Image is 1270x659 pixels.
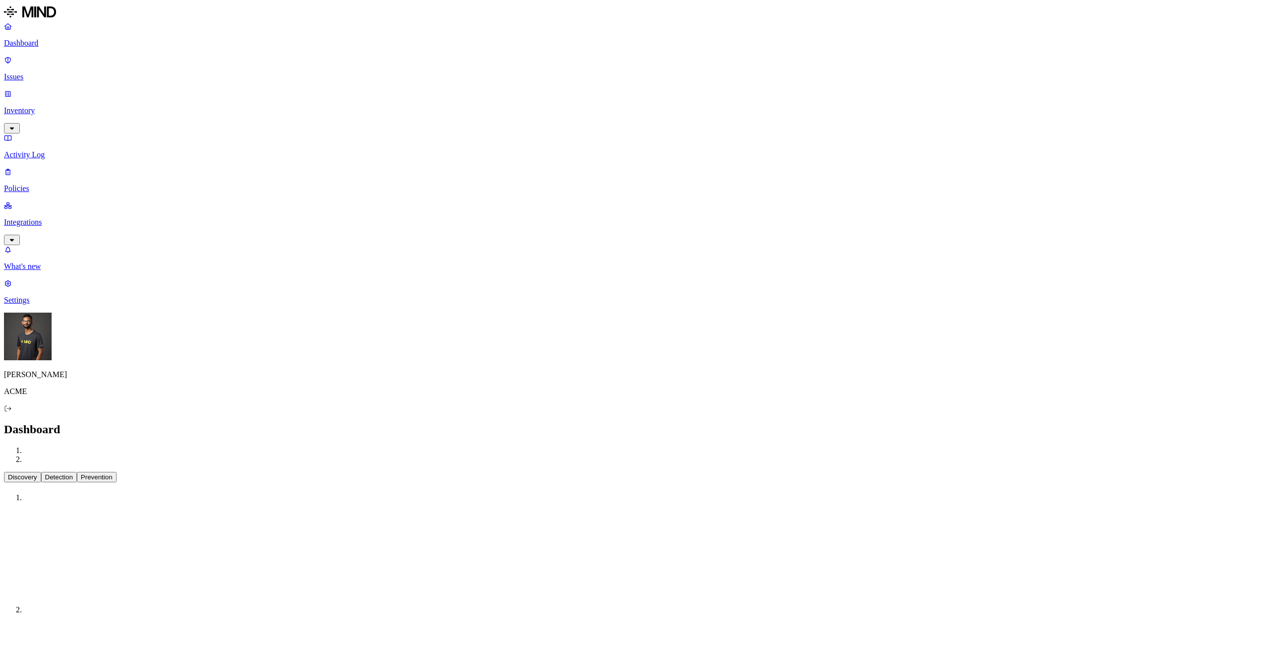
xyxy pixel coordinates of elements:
p: Inventory [4,106,1266,115]
a: Settings [4,279,1266,305]
img: Amit Cohen [4,313,52,360]
h2: Dashboard [4,423,1266,436]
a: Inventory [4,89,1266,132]
p: Dashboard [4,39,1266,48]
button: Prevention [77,472,117,482]
p: What's new [4,262,1266,271]
a: Integrations [4,201,1266,244]
img: MIND [4,4,56,20]
p: Activity Log [4,150,1266,159]
button: Discovery [4,472,41,482]
a: Activity Log [4,133,1266,159]
a: Policies [4,167,1266,193]
p: Issues [4,72,1266,81]
button: Detection [41,472,77,482]
p: Policies [4,184,1266,193]
p: Integrations [4,218,1266,227]
a: What's new [4,245,1266,271]
a: Issues [4,56,1266,81]
a: MIND [4,4,1266,22]
p: ACME [4,387,1266,396]
p: Settings [4,296,1266,305]
a: Dashboard [4,22,1266,48]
